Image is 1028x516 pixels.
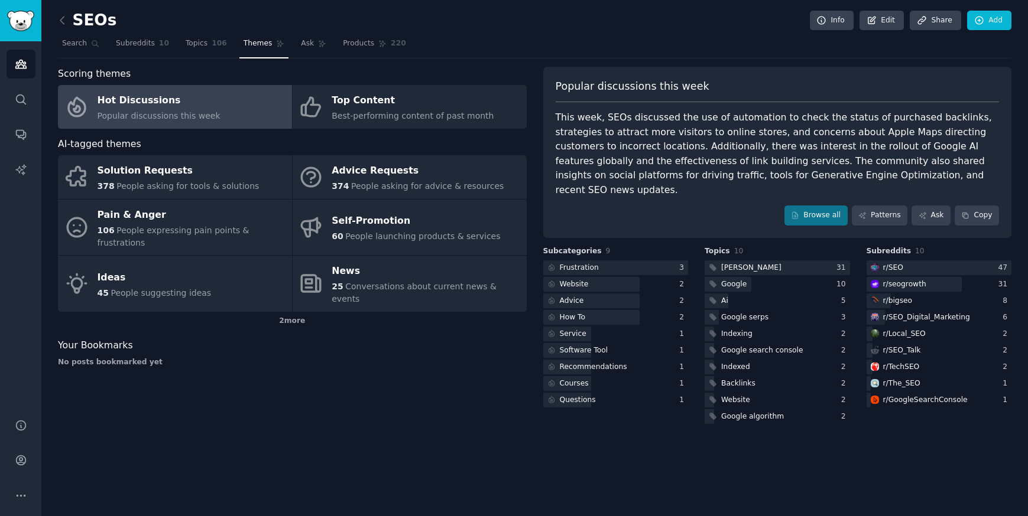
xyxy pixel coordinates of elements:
[112,34,173,58] a: Subreddits10
[705,393,850,407] a: Website2
[679,296,688,306] div: 2
[560,263,599,273] div: Frustration
[871,263,879,272] img: SEO
[867,260,1012,275] a: SEOr/SEO47
[1003,362,1011,373] div: 2
[560,296,584,306] div: Advice
[58,312,527,331] div: 2 more
[543,293,689,308] a: Advice2
[332,282,343,291] span: 25
[867,310,1012,325] a: SEO_Digital_Marketingr/SEO_Digital_Marketing6
[332,212,500,231] div: Self-Promotion
[841,362,850,373] div: 2
[705,246,730,257] span: Topics
[1003,296,1011,306] div: 8
[810,11,854,31] a: Info
[543,277,689,292] a: Website2
[343,38,374,49] span: Products
[560,362,627,373] div: Recommendations
[543,343,689,358] a: Software Tool1
[58,67,131,81] span: Scoring themes
[332,162,504,181] div: Advice Requests
[867,277,1012,292] a: seogrowthr/seogrowth31
[116,181,259,191] span: People asking for tools & solutions
[912,205,951,226] a: Ask
[58,256,292,312] a: Ideas45People suggesting ideas
[721,412,784,422] div: Google algorithm
[560,378,589,389] div: Courses
[841,296,850,306] div: 5
[239,34,289,58] a: Themes
[58,34,103,58] a: Search
[556,110,1000,197] div: This week, SEOs discussed the use of automation to check the status of purchased backlinks, strat...
[332,111,494,120] span: Best-performing content of past month
[543,260,689,275] a: Frustration3
[883,312,970,323] div: r/ SEO_Digital_Marketing
[679,395,688,406] div: 1
[883,378,920,389] div: r/ The_SEO
[98,111,220,120] span: Popular discussions this week
[58,11,116,30] h2: SEOs
[116,38,155,49] span: Subreddits
[244,38,273,49] span: Themes
[98,162,260,181] div: Solution Requests
[841,329,850,339] div: 2
[871,362,879,371] img: TechSEO
[867,393,1012,407] a: GoogleSearchConsoler/GoogleSearchConsole1
[58,85,292,129] a: Hot DiscussionsPopular discussions this week
[391,38,406,49] span: 220
[967,11,1011,31] a: Add
[721,378,755,389] div: Backlinks
[332,92,494,110] div: Top Content
[721,362,750,373] div: Indexed
[543,326,689,341] a: Service1
[297,34,330,58] a: Ask
[871,396,879,404] img: GoogleSearchConsole
[705,409,850,424] a: Google algorithm2
[915,247,925,255] span: 10
[910,11,961,31] a: Share
[606,247,611,255] span: 9
[351,181,504,191] span: People asking for advice & resources
[836,279,850,290] div: 10
[883,279,926,290] div: r/ seogrowth
[679,378,688,389] div: 1
[98,288,109,298] span: 45
[705,277,850,292] a: Google10
[212,38,227,49] span: 106
[159,38,169,49] span: 10
[721,329,753,339] div: Indexing
[679,312,688,323] div: 2
[867,246,912,257] span: Subreddits
[871,296,879,305] img: bigseo
[543,246,602,257] span: Subcategories
[293,155,527,199] a: Advice Requests374People asking for advice & resources
[345,231,500,241] span: People launching products & services
[679,329,688,339] div: 1
[883,362,920,373] div: r/ TechSEO
[98,92,220,110] div: Hot Discussions
[560,312,586,323] div: How To
[186,38,207,49] span: Topics
[560,395,596,406] div: Questions
[543,393,689,407] a: Questions1
[841,312,850,323] div: 3
[332,262,520,281] div: News
[841,395,850,406] div: 2
[1003,378,1011,389] div: 1
[705,293,850,308] a: Ai5
[867,360,1012,374] a: TechSEOr/TechSEO2
[543,310,689,325] a: How To2
[841,345,850,356] div: 2
[867,326,1012,341] a: Local_SEOr/Local_SEO2
[1003,395,1011,406] div: 1
[293,85,527,129] a: Top ContentBest-performing content of past month
[556,79,709,94] span: Popular discussions this week
[560,279,589,290] div: Website
[62,38,87,49] span: Search
[332,282,497,303] span: Conversations about current news & events
[111,288,211,298] span: People suggesting ideas
[332,181,349,191] span: 374
[58,200,292,256] a: Pain & Anger106People expressing pain points & frustrations
[58,155,292,199] a: Solution Requests378People asking for tools & solutions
